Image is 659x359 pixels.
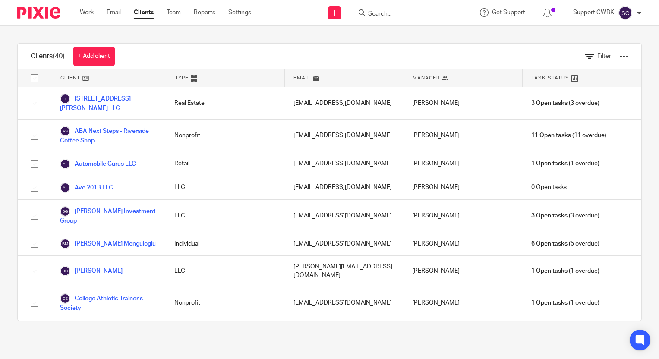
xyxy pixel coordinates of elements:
div: [EMAIL_ADDRESS][DOMAIN_NAME] [285,287,404,319]
img: svg%3E [60,159,70,169]
span: 1 Open tasks [531,299,568,307]
a: Team [167,8,181,17]
img: svg%3E [60,293,70,304]
a: [PERSON_NAME] [60,266,123,276]
p: Support CWBK [573,8,614,17]
div: [PERSON_NAME][EMAIL_ADDRESS][DOMAIN_NAME] [285,256,404,287]
a: + Add client [73,47,115,66]
img: svg%3E [60,239,70,249]
span: Type [175,74,189,82]
div: [PERSON_NAME] [404,287,522,319]
input: Select all [26,70,43,86]
span: (11 overdue) [531,131,606,140]
div: [EMAIL_ADDRESS][DOMAIN_NAME] [285,152,404,176]
span: Filter [597,53,611,59]
a: Settings [228,8,251,17]
a: Work [80,8,94,17]
div: [PERSON_NAME] [404,232,522,255]
span: Get Support [492,9,525,16]
div: [EMAIL_ADDRESS][DOMAIN_NAME] [285,87,404,119]
div: Nonprofit [166,287,284,319]
img: svg%3E [60,183,70,193]
div: LLC [166,200,284,232]
span: 1 Open tasks [531,267,568,275]
div: LLC [166,256,284,287]
a: [PERSON_NAME] Investment Group [60,206,157,225]
h1: Clients [31,52,65,61]
span: 0 Open tasks [531,183,567,192]
span: 11 Open tasks [531,131,571,140]
div: [PERSON_NAME] [404,120,522,151]
a: [PERSON_NAME] Menguloglu [60,239,156,249]
a: [STREET_ADDRESS][PERSON_NAME] LLC [60,94,157,113]
div: Real Estate [166,87,284,119]
a: Automobile Gurus LLC [60,159,136,169]
span: 3 Open tasks [531,211,568,220]
div: [PERSON_NAME] [404,256,522,287]
span: (1 overdue) [531,299,599,307]
div: Real Estate [166,319,284,350]
span: Manager [413,74,440,82]
span: Client [60,74,80,82]
img: svg%3E [60,266,70,276]
a: Reports [194,8,215,17]
div: Retail [166,152,284,176]
div: [EMAIL_ADDRESS][DOMAIN_NAME] [285,232,404,255]
a: College Athletic Trainer's Society [60,293,157,312]
div: Nonprofit [166,120,284,151]
div: [PERSON_NAME] [404,152,522,176]
div: [PERSON_NAME] [404,176,522,199]
span: Task Status [531,74,569,82]
span: (1 overdue) [531,159,599,168]
span: 1 Open tasks [531,159,568,168]
img: svg%3E [60,94,70,104]
a: ABA Next Steps - Riverside Coffee Shop [60,126,157,145]
input: Search [367,10,445,18]
a: Ave 201B LLC [60,183,113,193]
span: (1 overdue) [531,267,599,275]
img: svg%3E [60,206,70,217]
img: Pixie [17,7,60,19]
img: svg%3E [60,126,70,136]
div: [EMAIL_ADDRESS][DOMAIN_NAME] [285,120,404,151]
div: Individual [166,232,284,255]
span: (3 overdue) [531,211,599,220]
div: LLC [166,176,284,199]
a: Email [107,8,121,17]
div: [PERSON_NAME] [404,200,522,232]
span: 3 Open tasks [531,99,568,107]
span: 6 Open tasks [531,239,568,248]
span: (3 overdue) [531,99,599,107]
span: (40) [53,53,65,60]
div: [EMAIL_ADDRESS][DOMAIN_NAME] [285,176,404,199]
img: svg%3E [618,6,632,20]
span: Email [293,74,311,82]
div: [PERSON_NAME] [404,319,522,350]
a: Clients [134,8,154,17]
div: [PERSON_NAME] [404,87,522,119]
div: [EMAIL_ADDRESS][DOMAIN_NAME] [285,200,404,232]
div: [PERSON_NAME][EMAIL_ADDRESS][PERSON_NAME][DOMAIN_NAME] [285,319,404,350]
span: (5 overdue) [531,239,599,248]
